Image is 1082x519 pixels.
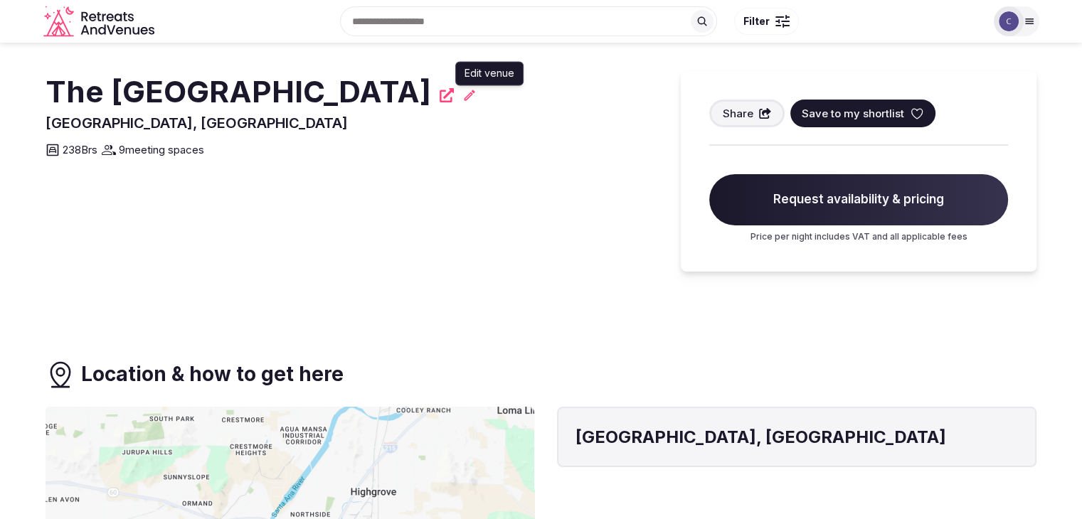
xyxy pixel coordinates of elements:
p: Price per night includes VAT and all applicable fees [709,231,1008,243]
span: 238 Brs [63,142,97,157]
h2: The [GEOGRAPHIC_DATA] [46,71,431,113]
span: Save to my shortlist [802,106,904,121]
div: Edit venue [455,61,524,85]
img: Catherine Mesina [999,11,1019,31]
button: Share [709,100,785,127]
svg: Retreats and Venues company logo [43,6,157,38]
span: Share [723,106,753,121]
span: 9 meeting spaces [119,142,204,157]
span: Request availability & pricing [709,174,1008,225]
button: Save to my shortlist [790,100,935,127]
button: Filter [734,8,799,35]
h4: [GEOGRAPHIC_DATA], [GEOGRAPHIC_DATA] [576,425,1018,449]
span: Filter [743,14,770,28]
h3: Location & how to get here [81,360,344,388]
a: Visit the homepage [43,6,157,38]
span: [GEOGRAPHIC_DATA], [GEOGRAPHIC_DATA] [46,114,348,132]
